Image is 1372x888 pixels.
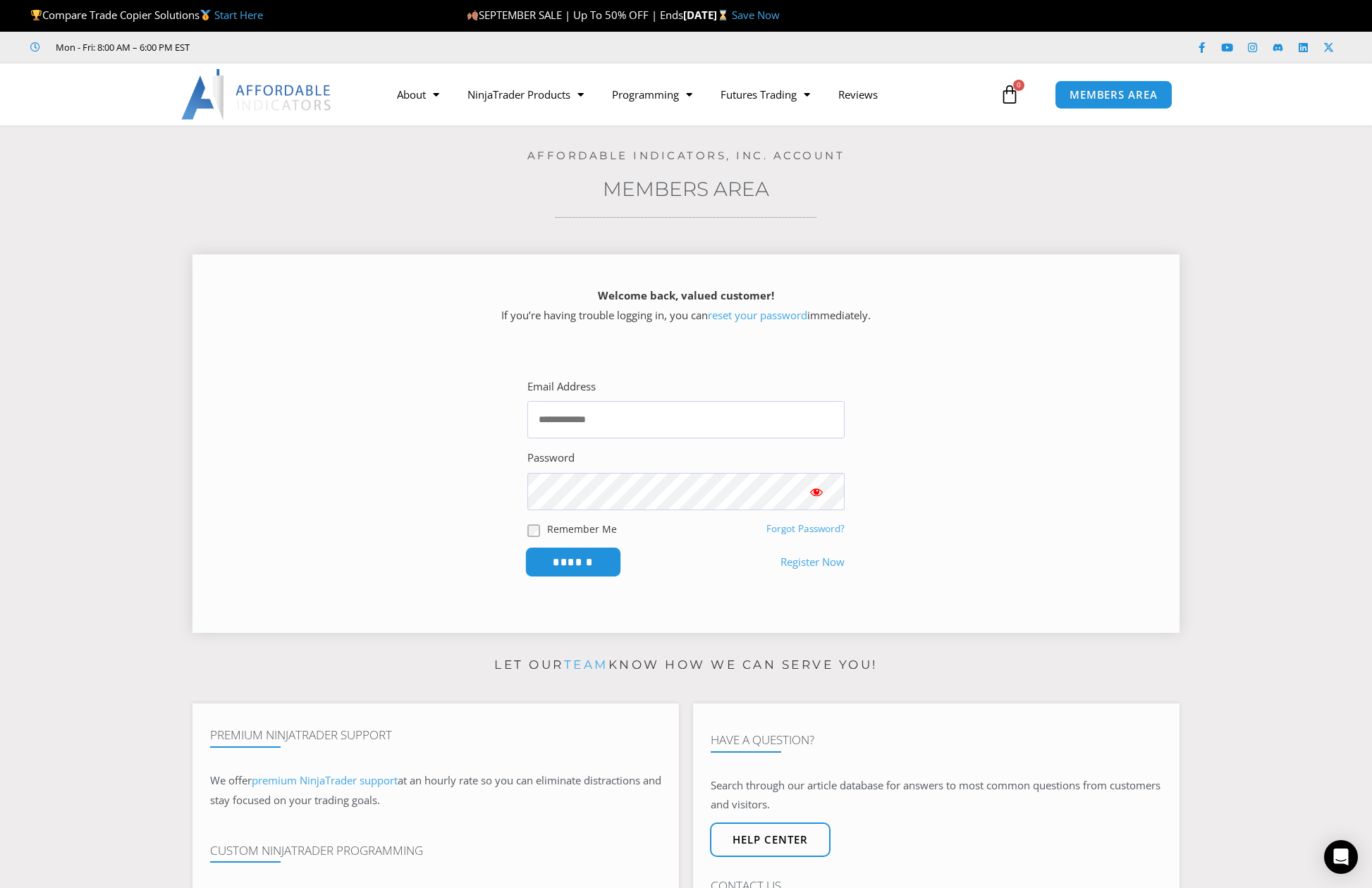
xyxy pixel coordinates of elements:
[733,834,808,845] span: Help center
[527,149,845,162] a: Affordable Indicators, Inc. Account
[527,448,575,468] label: Password
[711,776,1162,815] p: Search through our article database for answers to most common questions from customers and visit...
[210,844,661,858] h4: Custom NinjaTrader Programming
[598,288,774,302] strong: Welcome back, valued customer!
[598,78,706,111] a: Programming
[527,377,596,397] label: Email Address
[824,78,892,111] a: Reviews
[766,522,845,535] a: Forgot Password?
[210,773,252,787] span: We offer
[383,78,453,111] a: About
[732,8,780,22] a: Save Now
[467,8,683,22] span: SEPTEMBER SALE | Up To 50% OFF | Ends
[1055,80,1172,109] a: MEMBERS AREA
[718,10,728,20] img: ⌛
[1013,80,1024,91] span: 0
[711,733,1162,747] h4: Have A Question?
[30,8,263,22] span: Compare Trade Copier Solutions
[1324,840,1358,874] div: Open Intercom Messenger
[210,773,661,807] span: at an hourly rate so you can eliminate distractions and stay focused on your trading goals.
[708,308,807,322] a: reset your password
[603,177,769,201] a: Members Area
[210,728,661,742] h4: Premium NinjaTrader Support
[252,773,398,787] a: premium NinjaTrader support
[788,473,845,510] button: Show password
[453,78,598,111] a: NinjaTrader Products
[181,69,333,120] img: LogoAI | Affordable Indicators – NinjaTrader
[979,74,1041,115] a: 0
[383,78,996,111] nav: Menu
[52,39,190,56] span: Mon - Fri: 8:00 AM – 6:00 PM EST
[564,658,608,672] a: team
[706,78,824,111] a: Futures Trading
[217,286,1155,326] p: If you’re having trouble logging in, you can immediately.
[467,10,478,20] img: 🍂
[547,522,617,536] label: Remember Me
[192,654,1180,677] p: Let our know how we can serve you!
[1070,90,1158,100] span: MEMBERS AREA
[209,40,421,54] iframe: Customer reviews powered by Trustpilot
[214,8,263,22] a: Start Here
[780,553,845,572] a: Register Now
[710,822,831,857] a: Help center
[683,8,732,22] strong: [DATE]
[200,10,211,20] img: 🥇
[31,10,42,20] img: 🏆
